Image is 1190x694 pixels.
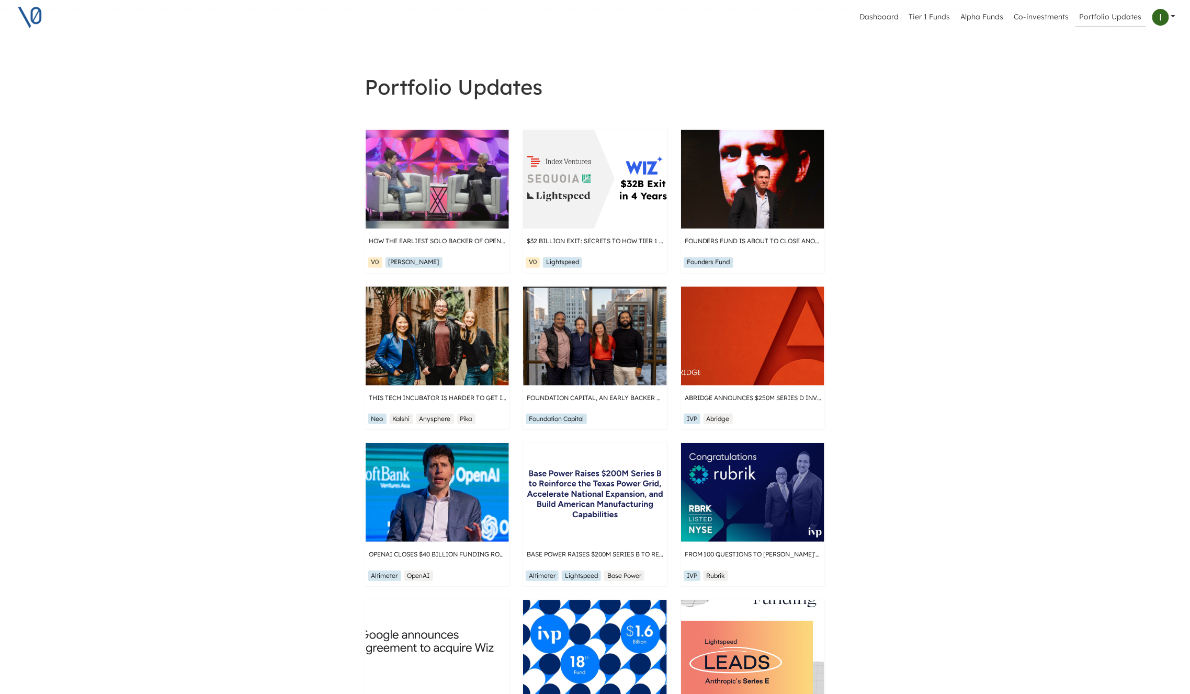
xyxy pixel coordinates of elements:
a: Tier 1 Funds [905,7,955,27]
a: Portfolio Updates [1075,7,1146,27]
h1: Portfolio Updates [365,52,825,121]
a: Dashboard [855,7,903,27]
a: Alpha Funds [957,7,1008,27]
img: Profile [1152,9,1169,26]
a: Co-investments [1010,7,1073,27]
img: V0 logo [17,4,43,30]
